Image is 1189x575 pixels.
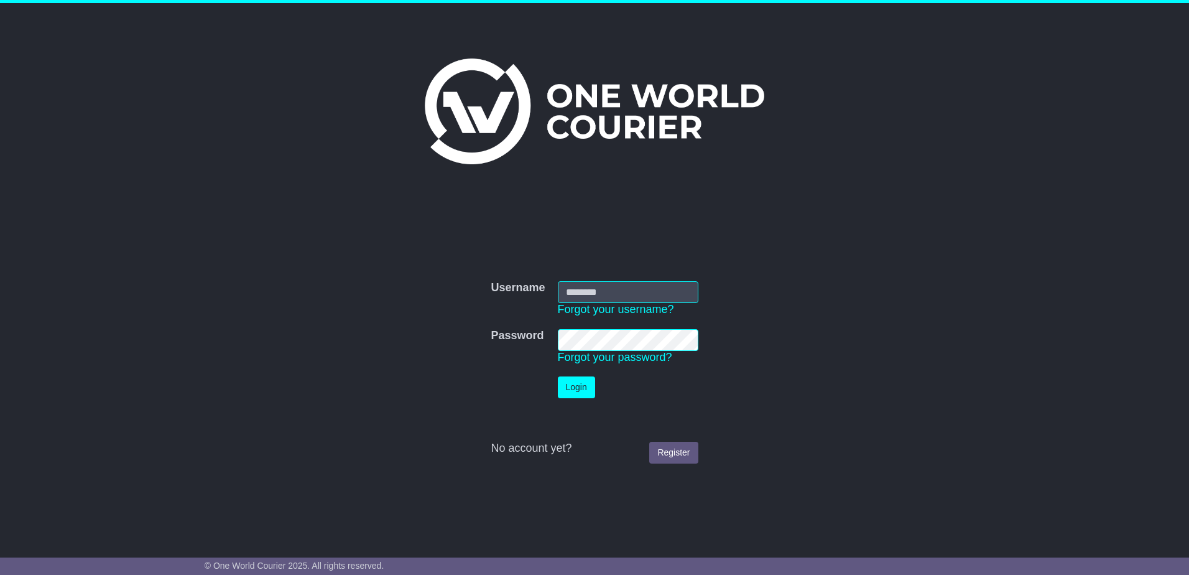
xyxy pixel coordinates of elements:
a: Forgot your password? [558,351,672,363]
button: Login [558,376,595,398]
label: Username [491,281,545,295]
span: © One World Courier 2025. All rights reserved. [205,561,384,571]
label: Password [491,329,544,343]
img: One World [425,58,764,164]
a: Register [649,442,698,464]
div: No account yet? [491,442,698,456]
a: Forgot your username? [558,303,674,316]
